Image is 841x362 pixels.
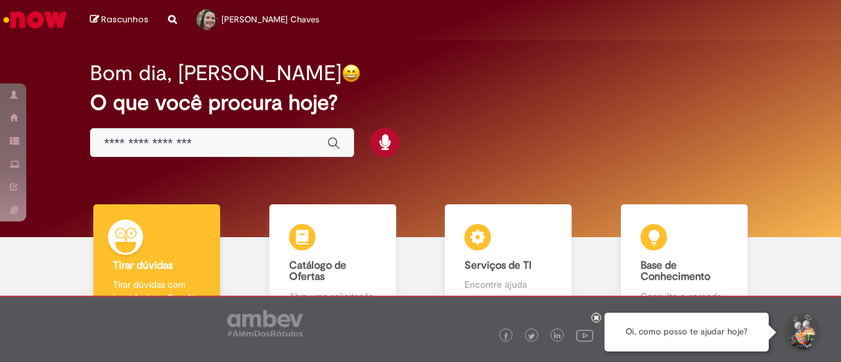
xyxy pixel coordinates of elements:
[69,204,245,318] a: Tirar dúvidas Tirar dúvidas com Lupi Assist e Gen Ai
[289,290,376,303] p: Abra uma solicitação
[604,313,769,351] div: Oi, como posso te ajudar hoje?
[90,62,342,85] h2: Bom dia, [PERSON_NAME]
[782,313,821,352] button: Iniciar Conversa de Suporte
[1,7,69,33] img: ServiceNow
[576,327,593,344] img: logo_footer_youtube.png
[113,259,173,272] b: Tirar dúvidas
[597,204,773,318] a: Base de Conhecimento Consulte e aprenda
[503,333,509,340] img: logo_footer_facebook.png
[245,204,421,318] a: Catálogo de Ofertas Abra uma solicitação
[90,91,750,114] h2: O que você procura hoje?
[554,332,560,340] img: logo_footer_linkedin.png
[342,64,361,83] img: happy-face.png
[289,259,346,284] b: Catálogo de Ofertas
[465,278,552,291] p: Encontre ajuda
[528,333,535,340] img: logo_footer_twitter.png
[641,290,728,303] p: Consulte e aprenda
[420,204,597,318] a: Serviços de TI Encontre ajuda
[465,259,532,272] b: Serviços de TI
[641,259,710,284] b: Base de Conhecimento
[113,278,200,304] p: Tirar dúvidas com Lupi Assist e Gen Ai
[101,13,148,26] span: Rascunhos
[227,310,303,336] img: logo_footer_ambev_rotulo_gray.png
[90,14,148,26] a: Rascunhos
[221,14,319,25] span: [PERSON_NAME] Chaves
